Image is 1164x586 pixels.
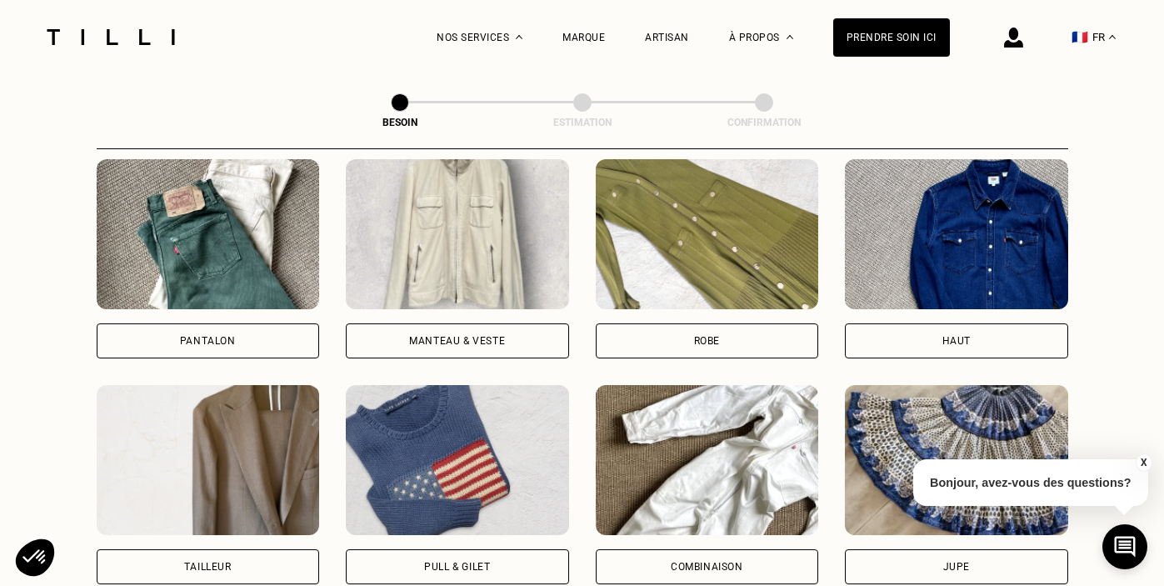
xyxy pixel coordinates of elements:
img: Menu déroulant à propos [787,35,793,39]
div: Haut [942,336,971,346]
img: Logo du service de couturière Tilli [41,29,181,45]
img: Tilli retouche votre Tailleur [97,385,320,535]
img: menu déroulant [1109,35,1116,39]
a: Marque [562,32,605,43]
a: Artisan [645,32,689,43]
div: Robe [694,336,720,346]
img: Tilli retouche votre Pantalon [97,159,320,309]
img: Tilli retouche votre Manteau & Veste [346,159,569,309]
img: Tilli retouche votre Combinaison [596,385,819,535]
img: Tilli retouche votre Robe [596,159,819,309]
img: Menu déroulant [516,35,522,39]
button: X [1135,453,1152,472]
div: Manteau & Veste [409,336,505,346]
p: Bonjour, avez-vous des questions? [913,459,1148,506]
a: Prendre soin ici [833,18,950,57]
div: Tailleur [184,562,232,572]
img: icône connexion [1004,28,1023,48]
img: Tilli retouche votre Pull & gilet [346,385,569,535]
div: Besoin [317,117,483,128]
div: Estimation [499,117,666,128]
span: 🇫🇷 [1072,29,1088,45]
img: Tilli retouche votre Jupe [845,385,1068,535]
div: Combinaison [671,562,743,572]
div: Jupe [943,562,970,572]
div: Pull & gilet [424,562,490,572]
div: Pantalon [180,336,236,346]
img: Tilli retouche votre Haut [845,159,1068,309]
div: Confirmation [681,117,847,128]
